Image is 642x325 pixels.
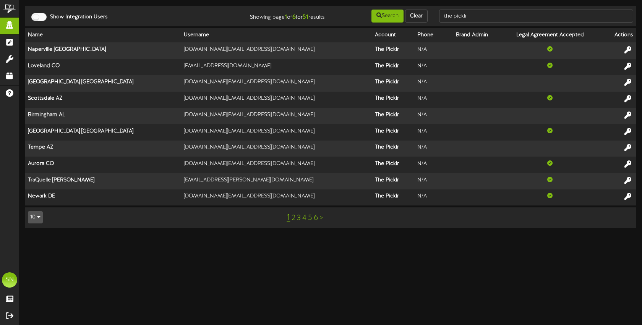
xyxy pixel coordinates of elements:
[181,189,372,205] td: [DOMAIN_NAME][EMAIL_ADDRESS][DOMAIN_NAME]
[28,211,43,223] button: 10
[44,13,108,21] label: Show Integration Users
[181,173,372,189] td: [EMAIL_ADDRESS][PERSON_NAME][DOMAIN_NAME]
[181,124,372,141] td: [DOMAIN_NAME][EMAIL_ADDRESS][DOMAIN_NAME]
[292,14,296,21] strong: 6
[25,157,181,173] th: Aurora CO
[439,10,633,23] input: -- Search --
[372,157,414,173] th: The Picklr
[372,92,414,108] th: The Picklr
[181,157,372,173] td: [DOMAIN_NAME][EMAIL_ADDRESS][DOMAIN_NAME]
[181,108,372,124] td: [DOMAIN_NAME][EMAIL_ADDRESS][DOMAIN_NAME]
[371,10,404,23] button: Search
[372,59,414,75] th: The Picklr
[308,214,312,222] a: 5
[181,42,372,59] td: [DOMAIN_NAME][EMAIL_ADDRESS][DOMAIN_NAME]
[285,14,287,21] strong: 1
[297,214,301,222] a: 3
[25,124,181,141] th: [GEOGRAPHIC_DATA] [GEOGRAPHIC_DATA]
[25,75,181,92] th: [GEOGRAPHIC_DATA] [GEOGRAPHIC_DATA]
[414,75,445,92] td: N/A
[414,124,445,141] td: N/A
[372,173,414,189] th: The Picklr
[414,157,445,173] td: N/A
[25,42,181,59] th: Naperville [GEOGRAPHIC_DATA]
[303,14,308,21] strong: 51
[2,272,17,288] div: SN
[372,28,414,42] th: Account
[372,75,414,92] th: The Picklr
[372,189,414,205] th: The Picklr
[314,214,318,222] a: 6
[25,189,181,205] th: Newark DE
[302,214,306,222] a: 4
[181,59,372,75] td: [EMAIL_ADDRESS][DOMAIN_NAME]
[445,28,499,42] th: Brand Admin
[372,108,414,124] th: The Picklr
[181,141,372,157] td: [DOMAIN_NAME][EMAIL_ADDRESS][DOMAIN_NAME]
[181,28,372,42] th: Username
[181,92,372,108] td: [DOMAIN_NAME][EMAIL_ADDRESS][DOMAIN_NAME]
[414,108,445,124] td: N/A
[414,189,445,205] td: N/A
[414,141,445,157] td: N/A
[181,75,372,92] td: [DOMAIN_NAME][EMAIL_ADDRESS][DOMAIN_NAME]
[372,124,414,141] th: The Picklr
[372,42,414,59] th: The Picklr
[25,108,181,124] th: Birmingham AL
[498,28,601,42] th: Legal Agreement Accepted
[372,141,414,157] th: The Picklr
[601,28,636,42] th: Actions
[414,59,445,75] td: N/A
[25,92,181,108] th: Scottsdale AZ
[414,92,445,108] td: N/A
[228,9,331,22] div: Showing page of for results
[25,141,181,157] th: Tempe AZ
[414,28,445,42] th: Phone
[405,10,428,23] button: Clear
[292,214,295,222] a: 2
[25,173,181,189] th: TraQuelle [PERSON_NAME]
[25,28,181,42] th: Name
[320,214,323,222] a: >
[25,59,181,75] th: Loveland CO
[414,42,445,59] td: N/A
[287,213,290,223] a: 1
[414,173,445,189] td: N/A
